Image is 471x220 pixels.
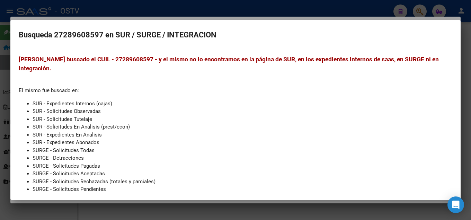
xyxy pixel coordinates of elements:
li: SUR - Expedientes En Ánalisis [33,131,452,139]
li: SURGE - Solicitudes Aceptadas [33,170,452,178]
li: SURGE - Solicitudes Rechazadas (totales y parciales) [33,178,452,186]
span: [PERSON_NAME] buscado el CUIL - 27289608597 - y el mismo no lo encontramos en la página de SUR, e... [19,56,439,72]
h2: Busqueda 27289608597 en SUR / SURGE / INTEGRACION [19,28,452,42]
li: SUR - Expedientes Internos (cajas) [33,100,452,108]
div: Open Intercom Messenger [447,196,464,213]
li: SUR - Solicitudes Observadas [33,107,452,115]
li: SURGE - Solicitudes Todas [33,147,452,155]
li: SUR - Solicitudes En Análisis (prest/econ) [33,123,452,131]
li: SUR - Solicitudes Tutelaje [33,115,452,123]
li: SURGE - Solicitudes Pendientes [33,185,452,193]
li: SURGE - Detracciones [33,154,452,162]
li: SURGE - Solicitudes Pagadas [33,162,452,170]
li: SUR - Expedientes Abonados [33,139,452,147]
